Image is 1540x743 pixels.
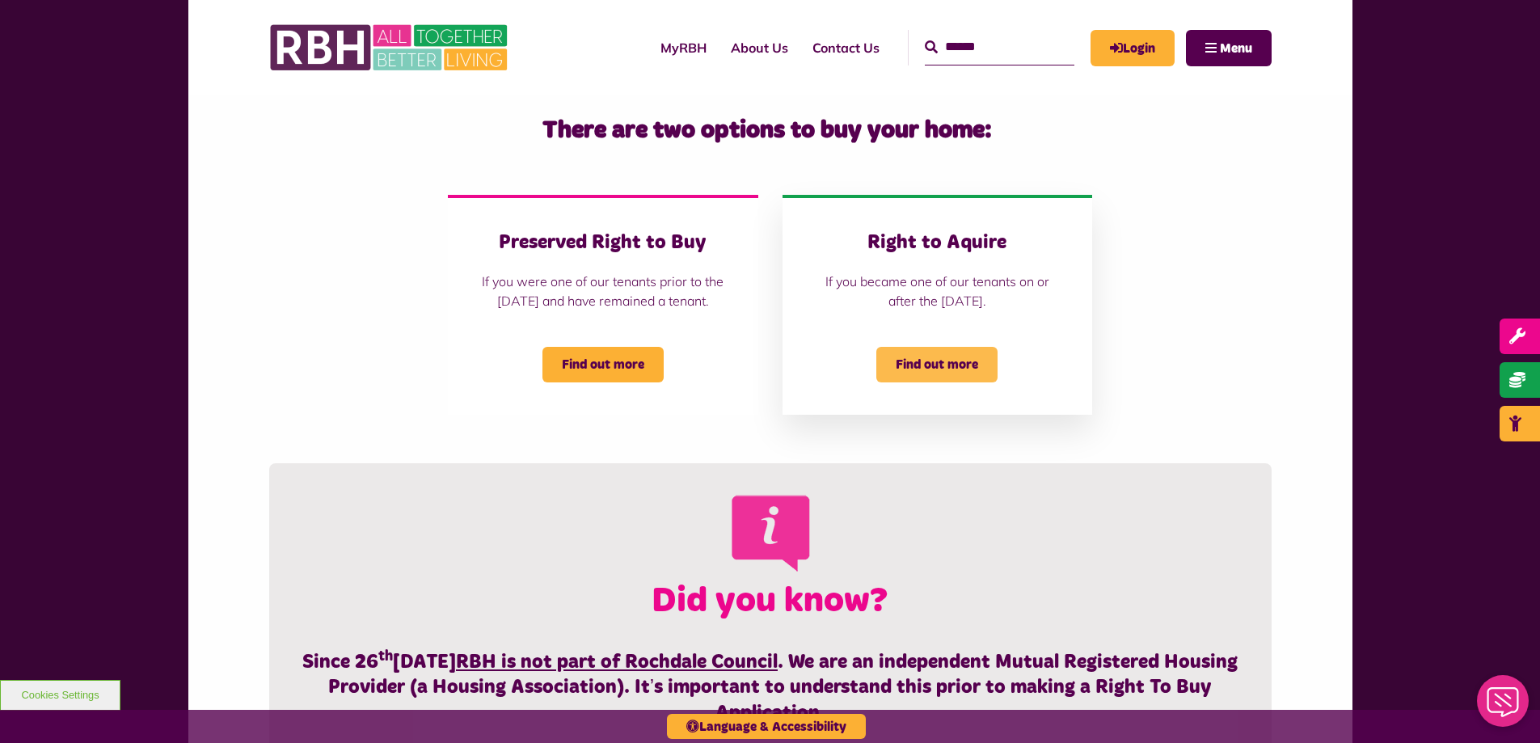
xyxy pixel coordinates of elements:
[1220,42,1252,55] span: Menu
[456,652,778,672] u: RBH is not part of Rochdale Council
[269,16,512,79] img: RBH
[925,30,1074,65] input: Search
[480,230,725,255] h3: Preserved Right to Buy
[783,195,1092,415] a: Right to Aquire If you became one of our tenants on or after the [DATE]. Find out more
[542,118,992,142] strong: There are two options to buy your home:
[302,488,1239,624] h2: Did you know?
[719,26,800,70] a: About Us
[815,272,1060,310] p: If you became one of our tenants on or after the [DATE].
[480,272,725,310] p: If you were one of our tenants prior to the [DATE] and have remained a tenant.
[448,195,757,415] a: Preserved Right to Buy If you were one of our tenants prior to the [DATE] and have remained a ten...
[302,650,1239,726] h4: Since 26 [DATE] . We are an independent Mutual Registered Housing Provider (a Housing Association...
[378,649,393,664] sup: th
[648,26,719,70] a: MyRBH
[542,347,664,382] span: Find out more
[724,488,816,578] img: Info Icon
[800,26,892,70] a: Contact Us
[1091,30,1175,66] a: MyRBH
[815,230,1060,255] h3: Right to Aquire
[876,347,998,382] span: Find out more
[1186,30,1272,66] button: Navigation
[667,714,866,739] button: Language & Accessibility
[1467,670,1540,743] iframe: Netcall Web Assistant for live chat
